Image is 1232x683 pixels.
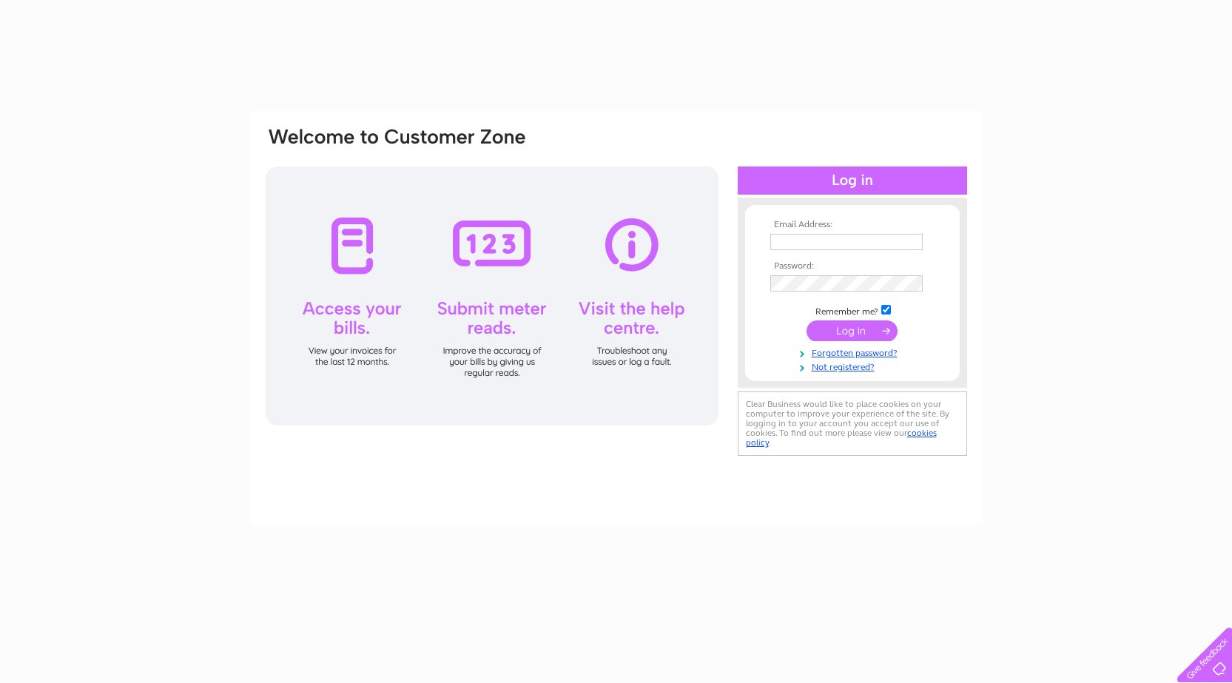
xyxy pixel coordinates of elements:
[770,359,938,373] a: Not registered?
[767,261,938,272] th: Password:
[767,303,938,317] td: Remember me?
[738,391,967,456] div: Clear Business would like to place cookies on your computer to improve your experience of the sit...
[746,428,937,448] a: cookies policy
[770,345,938,359] a: Forgotten password?
[767,220,938,230] th: Email Address:
[807,320,898,341] input: Submit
